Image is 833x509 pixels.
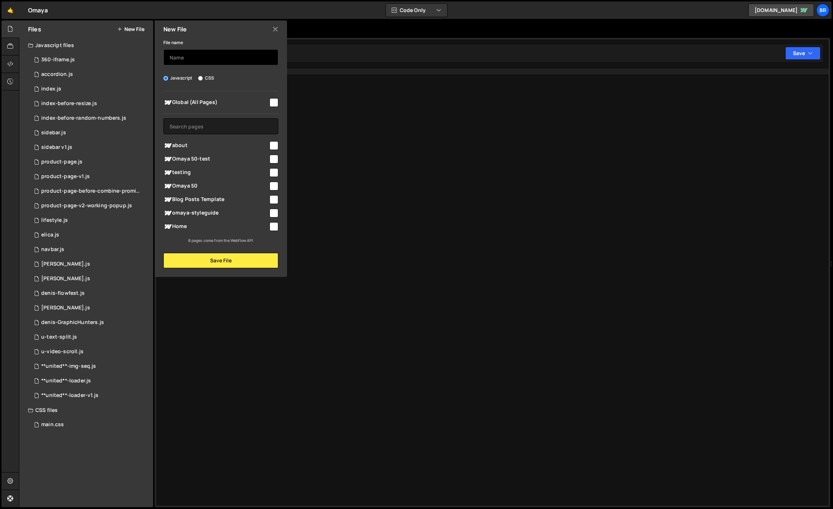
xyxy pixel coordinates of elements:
label: Javascript [163,74,193,82]
span: Omaya 50 [163,182,268,190]
div: 15742/43828.js [28,257,153,271]
div: product-page-before-combine-promises.js [41,188,142,194]
div: 15742/42659.js [28,359,153,374]
div: **united**-loader.js [41,378,91,384]
div: elica.js [41,232,59,238]
label: CSS [198,74,214,82]
div: product-page-v1.js [41,173,90,180]
div: sidebar v1.js [41,144,72,151]
div: denis-GraphicHunters.js [41,319,104,326]
div: [PERSON_NAME].js [41,275,90,282]
div: index.js [41,86,61,92]
div: 15742/43307.js [28,53,153,67]
div: u-video-scroll.js [41,348,84,355]
div: accordion.js [41,71,73,78]
div: **united**-img-seq.js [41,363,96,370]
span: omaya-styleguide [163,209,268,217]
div: Javascript files [19,38,153,53]
div: 15742/43598.js [28,67,153,82]
input: CSS [198,76,203,81]
div: 15742/43426.js [28,96,153,111]
div: lifestyle.js [41,217,68,224]
div: 15742/43885.js [28,111,153,126]
div: 15742/42705.js [28,330,153,344]
div: 360-iframe.js [41,57,75,63]
span: about [163,141,268,150]
div: index-before-random-numbers.js [41,115,126,122]
div: [PERSON_NAME].js [41,261,90,267]
a: br [816,4,829,17]
div: 15742/41921.js [28,374,153,388]
div: 15742/43221.js [28,198,153,213]
div: 15742/42957.css [28,417,153,432]
div: 15742/42804.js [28,301,153,315]
span: testing [163,168,268,177]
div: 15742/42722.js [28,228,153,242]
div: 15742/43259.js [28,184,156,198]
input: Name [163,49,278,65]
div: 15742/43953.js [28,140,153,155]
button: Save File [163,253,278,268]
div: 15742/43218.js [28,169,153,184]
div: [PERSON_NAME].js [41,305,90,311]
div: 15742/41862.js [28,82,153,96]
div: product-page-v2-working-popup.js [41,203,132,209]
div: Omaya [28,6,48,15]
h2: Files [28,25,41,33]
input: Search pages [163,118,278,134]
a: [DOMAIN_NAME] [748,4,814,17]
span: Blog Posts Template [163,195,268,204]
div: navbar.js [41,246,64,253]
button: Save [785,47,821,60]
input: Javascript [163,76,168,81]
div: **united**-loader-v1.js [41,392,98,399]
a: 🤙 [1,1,19,19]
div: denis-flowfest.js [41,290,85,297]
div: CSS files [19,403,153,417]
button: Code Only [386,4,447,17]
div: 15742/42973.js [28,213,153,228]
div: main.css [41,421,64,428]
label: File name [163,39,183,46]
span: Home [163,222,268,231]
div: 15742/42955.js [28,242,153,257]
div: 15742/43263.js [28,126,153,140]
button: New File [117,26,144,32]
small: 8 pages come from the Webflow API [188,238,253,243]
div: sidebar.js [41,130,66,136]
div: 15742/42772.js [28,388,153,403]
div: 15742/42800.js [28,271,153,286]
div: index-before-resize.js [41,100,97,107]
div: 15742/42802.js [28,286,153,301]
h2: New File [163,25,187,33]
div: u-text-split.js [41,334,77,340]
span: Global (All Pages) [163,98,268,107]
div: product-page.js [41,159,82,165]
span: Omaya 50-test [163,155,268,163]
div: 15742/42803.js [28,315,153,330]
div: 15742/43060.js [28,155,153,169]
div: 15742/41923.js [28,344,153,359]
